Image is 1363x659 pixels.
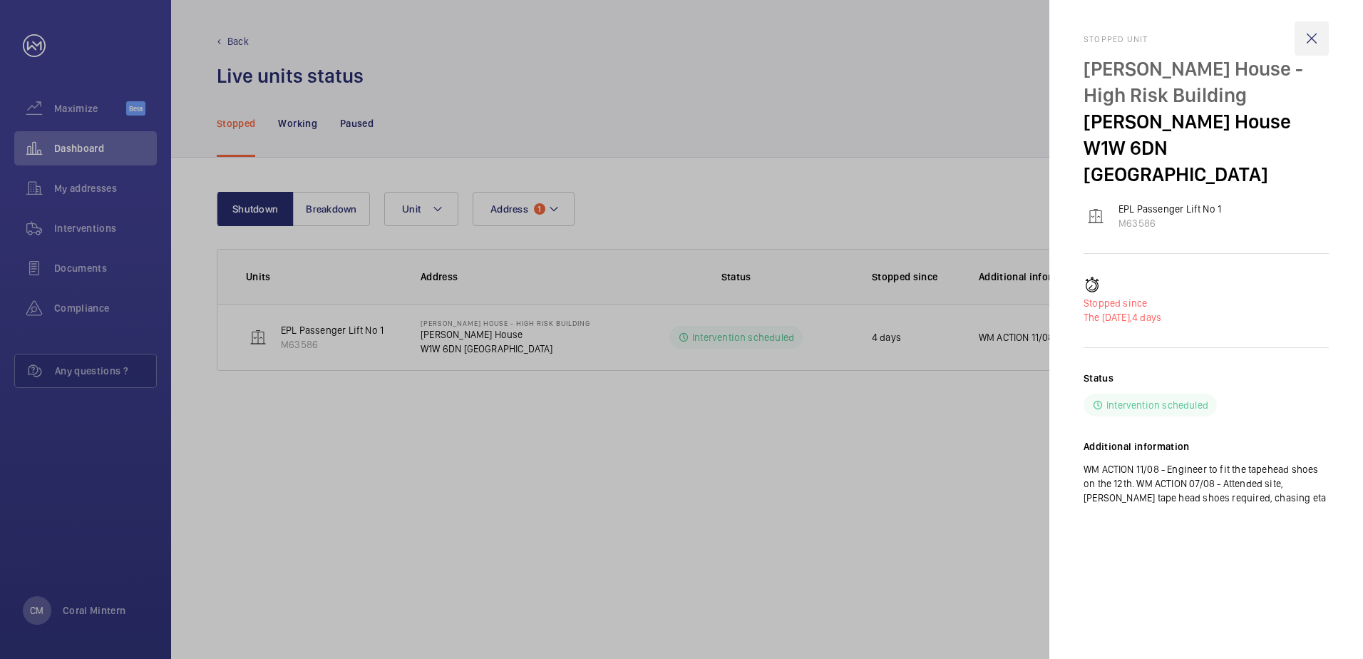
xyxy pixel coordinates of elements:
p: EPL Passenger Lift No 1 [1118,202,1221,216]
img: elevator.svg [1087,208,1104,225]
p: 4 days [1084,310,1329,325]
p: WM ACTION 11/08 - Engineer to fit the tapehead shoes on the 12th. WM ACTION 07/08 - Attended site... [1084,462,1329,505]
p: Stopped since [1084,296,1329,310]
p: Intervention scheduled [1106,398,1208,412]
h2: Additional information [1084,439,1329,454]
h2: Status [1084,371,1113,385]
p: [PERSON_NAME] House [1084,108,1329,135]
span: The [DATE], [1084,312,1132,323]
p: M63586 [1118,216,1221,230]
p: [PERSON_NAME] House - High Risk Building [1084,56,1329,108]
p: W1W 6DN [GEOGRAPHIC_DATA] [1084,135,1329,188]
h2: Stopped unit [1084,34,1329,44]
